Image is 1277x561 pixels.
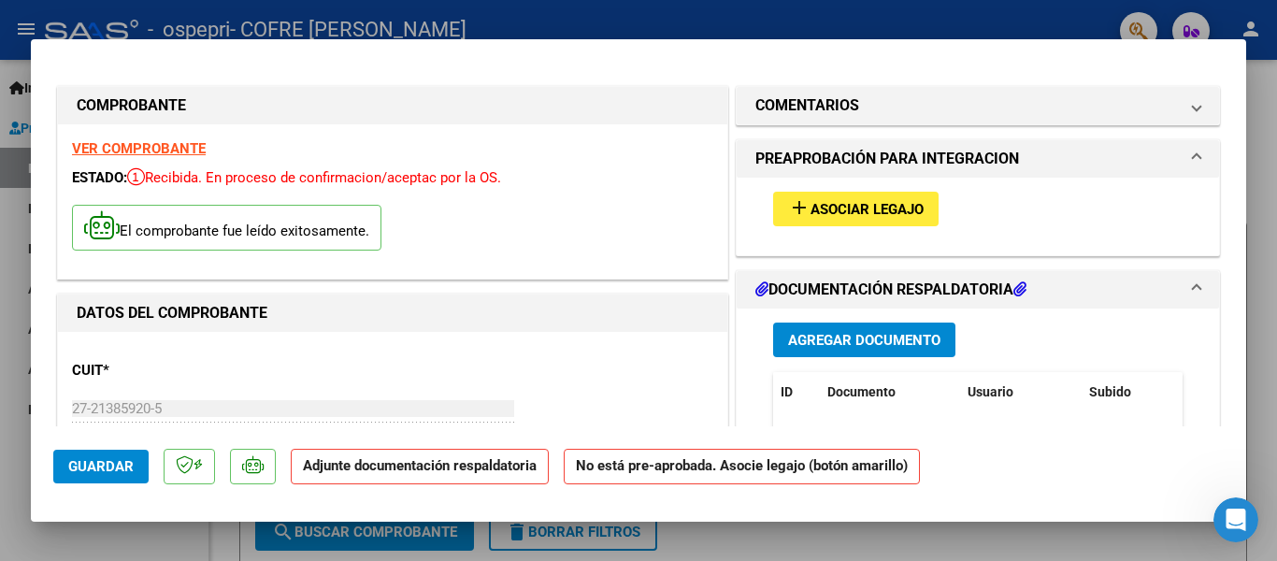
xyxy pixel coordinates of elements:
span: Documento [827,384,896,399]
p: El comprobante fue leído exitosamente. [72,205,381,251]
h1: PREAPROBACIÓN PARA INTEGRACION [755,148,1019,170]
mat-expansion-panel-header: COMENTARIOS [737,87,1219,124]
strong: No está pre-aprobada. Asocie legajo (botón amarillo) [564,449,920,485]
p: CUIT [72,360,265,381]
mat-icon: add [788,196,811,219]
div: PREAPROBACIÓN PARA INTEGRACION [737,178,1219,255]
span: Agregar Documento [788,332,940,349]
mat-expansion-panel-header: DOCUMENTACIÓN RESPALDATORIA [737,271,1219,309]
h1: DOCUMENTACIÓN RESPALDATORIA [755,279,1026,301]
span: ESTADO: [72,169,127,186]
strong: COMPROBANTE [77,96,186,114]
datatable-header-cell: ID [773,372,820,412]
strong: DATOS DEL COMPROBANTE [77,304,267,322]
datatable-header-cell: Acción [1175,372,1269,412]
datatable-header-cell: Subido [1082,372,1175,412]
span: Asociar Legajo [811,201,924,218]
a: VER COMPROBANTE [72,140,206,157]
strong: Adjunte documentación respaldatoria [303,457,537,474]
button: Asociar Legajo [773,192,939,226]
h1: COMENTARIOS [755,94,859,117]
span: Guardar [68,458,134,475]
span: Usuario [968,384,1013,399]
button: Guardar [53,450,149,483]
span: Recibida. En proceso de confirmacion/aceptac por la OS. [127,169,501,186]
span: ID [781,384,793,399]
span: Subido [1089,384,1131,399]
iframe: Intercom live chat [1213,497,1258,542]
datatable-header-cell: Documento [820,372,960,412]
button: Agregar Documento [773,323,955,357]
mat-expansion-panel-header: PREAPROBACIÓN PARA INTEGRACION [737,140,1219,178]
datatable-header-cell: Usuario [960,372,1082,412]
